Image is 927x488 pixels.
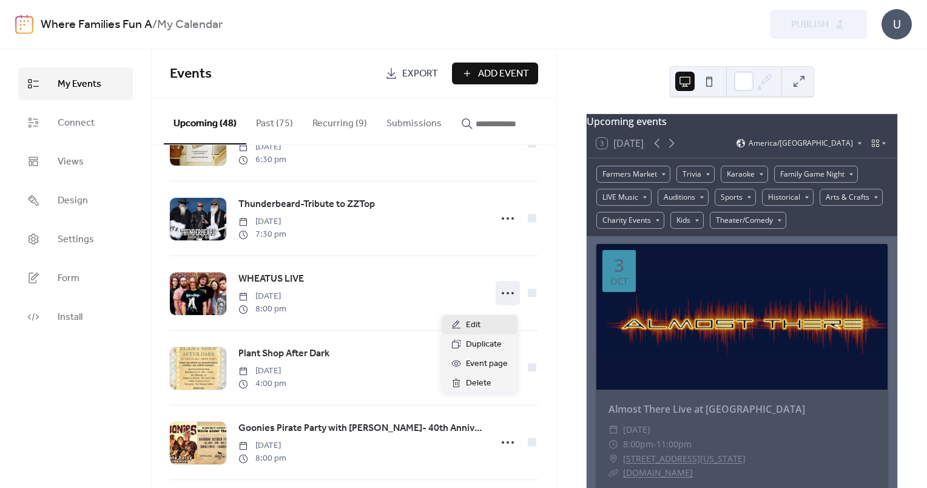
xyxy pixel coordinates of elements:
[653,437,656,452] span: -
[466,318,480,333] span: Edit
[623,437,653,452] span: 8:00pm
[238,154,286,166] span: 6:30 pm
[623,422,650,437] span: [DATE]
[246,98,303,143] button: Past (75)
[238,271,304,287] a: WHEATUS LIVE
[377,98,451,143] button: Submissions
[170,61,212,87] span: Events
[608,437,618,452] div: ​
[623,467,693,478] a: [DOMAIN_NAME]
[58,194,88,208] span: Design
[238,439,286,452] span: [DATE]
[478,67,529,81] span: Add Event
[238,452,286,465] span: 8:00 pm
[238,303,286,316] span: 8:00 pm
[18,300,133,333] a: Install
[238,228,286,241] span: 7:30 pm
[608,466,618,480] div: ​
[614,256,624,274] div: 3
[58,116,95,130] span: Connect
[18,106,133,139] a: Connect
[587,114,897,129] div: Upcoming events
[466,376,491,391] span: Delete
[238,421,483,436] a: Goonies Pirate Party with [PERSON_NAME]- 40th Anniversary Celebration
[157,13,223,36] b: My Calendar
[58,77,101,92] span: My Events
[15,15,33,34] img: logo
[238,421,483,436] span: Goonies Pirate Party with [PERSON_NAME]- 40th Anniversary Celebration
[18,184,133,217] a: Design
[18,145,133,178] a: Views
[238,290,286,303] span: [DATE]
[402,67,438,81] span: Export
[152,13,157,36] b: /
[466,357,508,371] span: Event page
[18,67,133,100] a: My Events
[238,346,329,362] a: Plant Shop After Dark
[238,378,286,390] span: 4:00 pm
[18,223,133,256] a: Settings
[881,9,912,39] div: U
[656,437,692,452] span: 11:00pm
[58,310,83,325] span: Install
[608,452,618,466] div: ​
[238,141,286,154] span: [DATE]
[18,262,133,294] a: Form
[238,197,375,212] a: Thunderbeard-Tribute to ZZTop
[608,402,805,416] a: Almost There Live at [GEOGRAPHIC_DATA]
[610,277,628,286] div: Oct
[58,155,84,169] span: Views
[749,140,853,147] span: America/[GEOGRAPHIC_DATA]
[58,271,79,286] span: Form
[608,422,618,437] div: ​
[376,63,447,84] a: Export
[238,272,304,286] span: WHEATUS LIVE
[452,63,538,84] button: Add Event
[238,347,329,361] span: Plant Shop After Dark
[623,452,746,466] a: [STREET_ADDRESS][US_STATE]
[238,215,286,228] span: [DATE]
[238,365,286,378] span: [DATE]
[466,337,502,352] span: Duplicate
[41,13,152,36] a: Where Families Fun A
[164,98,246,144] button: Upcoming (48)
[303,98,377,143] button: Recurring (9)
[58,232,94,247] span: Settings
